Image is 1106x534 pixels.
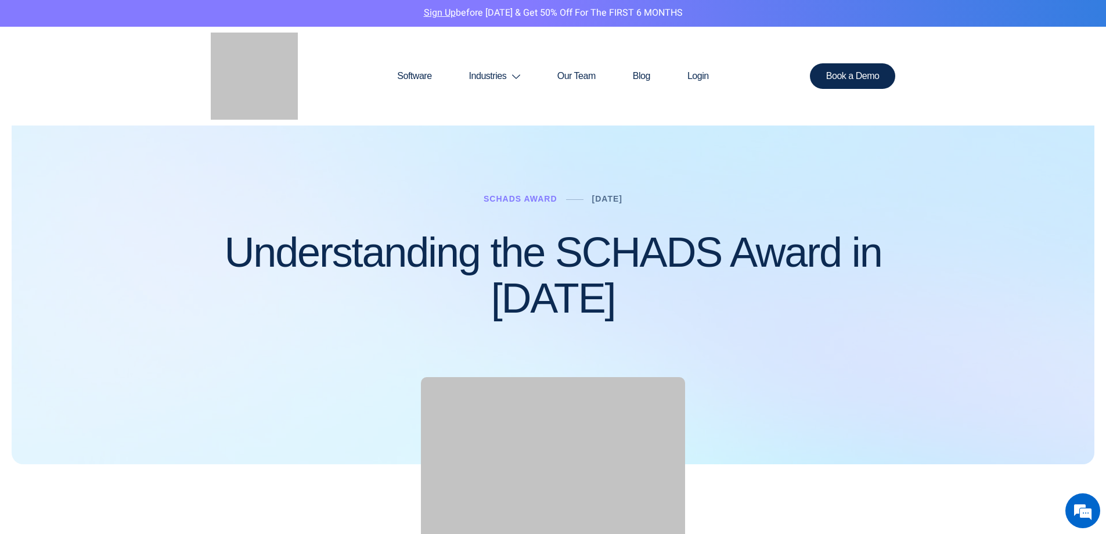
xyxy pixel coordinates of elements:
[826,71,880,81] span: Book a Demo
[379,48,450,104] a: Software
[592,194,622,203] a: [DATE]
[614,48,669,104] a: Blog
[424,6,456,20] a: Sign Up
[9,6,1097,21] p: before [DATE] & Get 50% Off for the FIRST 6 MONTHS
[669,48,727,104] a: Login
[451,48,539,104] a: Industries
[211,230,896,321] h1: Understanding the SCHADS Award in [DATE]
[484,194,557,203] a: Schads Award
[539,48,614,104] a: Our Team
[810,63,896,89] a: Book a Demo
